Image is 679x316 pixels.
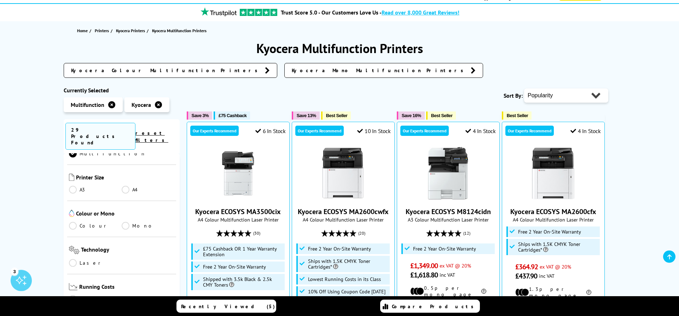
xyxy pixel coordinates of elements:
span: 29 Products Found [65,123,135,150]
button: Save 13% [292,111,320,120]
a: Kyocera Printers [116,27,147,34]
span: £1,618.80 [410,270,438,280]
span: Kyocera Colour Multifunction Printers [71,67,261,74]
div: 10 In Stock [357,127,390,134]
button: Save 16% [397,111,425,120]
span: Best Seller [431,113,453,118]
span: Free 2 Year On-Site Warranty [203,264,266,270]
a: Kyocera ECOSYS MA2600cwfx [317,194,370,201]
a: Kyocera Colour Multifunction Printers [64,63,277,78]
img: Kyocera ECOSYS MA2600cwfx [317,147,370,200]
a: Compare Products [380,300,480,313]
button: £75 Cashback [214,111,250,120]
span: Lowest Running Costs in its Class [308,276,381,282]
span: Read over 8,000 Great Reviews! [382,9,459,16]
span: Ships with 1.5K CMYK Toner Cartridges* [518,241,598,253]
button: Best Seller [502,111,532,120]
div: Our Experts Recommend [400,126,449,136]
a: Kyocera ECOSYS MA3500cix [211,194,265,201]
div: 4 In Stock [570,127,601,134]
a: Multifunction [69,150,146,157]
span: Sort By: [504,92,523,99]
li: 1.3p per mono page [515,286,591,299]
button: Best Seller [321,111,351,120]
span: £75 Cashback [219,113,246,118]
img: trustpilot rating [197,7,240,16]
span: ex VAT @ 20% [540,263,571,270]
span: Ships with 1.5K CMYK Toner Cartridges* [308,258,388,270]
a: A3 [69,186,122,194]
span: Compare Products [392,303,477,310]
span: Kyocera Printers [116,27,145,34]
span: A4 Colour Multifunction Laser Printer [296,216,391,223]
a: Low Running Cost [69,295,174,303]
div: Currently Selected [64,87,180,94]
span: Save 3% [192,113,209,118]
span: Kyocera Mono Multifunction Printers [292,67,467,74]
img: trustpilot rating [240,9,277,16]
a: Kyocera ECOSYS MA2600cwfx [298,207,389,216]
img: Colour or Mono [69,210,74,217]
span: Kyocera Multifunction Printers [152,28,207,33]
span: Best Seller [326,113,348,118]
span: £437.90 [515,271,538,281]
a: Kyocera ECOSYS M8124cidn [422,194,475,201]
button: Save 3% [187,111,212,120]
span: Recently Viewed (5) [181,303,275,310]
span: 10% Off Using Coupon Code [DATE] [308,289,385,294]
a: reset filters [135,130,168,143]
a: Kyocera ECOSYS MA3500cix [195,207,281,216]
a: Recently Viewed (5) [176,300,276,313]
div: Our Experts Recommend [505,126,554,136]
a: Mono [122,222,174,230]
span: Multifunction [71,101,104,108]
div: 4 In Stock [465,127,496,134]
span: A4 Colour Multifunction Laser Printer [191,216,286,223]
a: Home [77,27,89,34]
span: £1,349.00 [410,261,438,270]
span: (12) [463,226,470,240]
span: Running Costs [79,283,174,292]
span: Technology [81,246,174,255]
h1: Kyocera Multifunction Printers [64,40,615,57]
span: £75 Cashback OR 1 Year Warranty Extension [203,246,283,257]
span: Free 2 Year On-Site Warranty [518,229,581,235]
a: Printers [95,27,111,34]
a: Laser [69,259,122,267]
span: inc VAT [440,271,455,278]
span: inc VAT [539,272,555,279]
span: Colour or Mono [76,210,174,218]
span: Save 16% [402,113,421,118]
li: 0.5p per mono page [410,285,486,298]
div: 3 [11,268,18,275]
div: Our Experts Recommend [295,126,344,136]
span: (20) [358,226,365,240]
img: Printer Size [69,174,74,181]
span: Shipped with 3.5k Black & 2.5k CMY Toners [203,276,283,288]
span: A3 Colour Multifunction Laser Printer [401,216,496,223]
button: Best Seller [426,111,456,120]
a: Kyocera ECOSYS MA2600cfx [510,207,596,216]
span: Save 13% [297,113,316,118]
img: Kyocera ECOSYS M8124cidn [422,147,475,200]
img: Running Costs [69,283,77,291]
span: ex VAT @ 20% [440,262,471,269]
a: Trust Score 5.0 - Our Customers Love Us -Read over 8,000 Great Reviews! [281,9,459,16]
span: £364.92 [515,262,538,271]
a: Kyocera Mono Multifunction Printers [284,63,483,78]
span: Free 2 Year On-Site Warranty [308,246,371,252]
span: Printer Size [76,174,174,182]
span: Free 2 Year On-Site Warranty [413,246,476,252]
span: Kyocera [132,101,151,108]
span: A4 Colour Multifunction Laser Printer [506,216,601,223]
img: Kyocera ECOSYS MA2600cfx [527,147,580,200]
img: Technology [69,246,79,254]
a: Kyocera ECOSYS M8124cidn [406,207,491,216]
img: Kyocera ECOSYS MA3500cix [211,147,265,200]
span: (30) [253,226,260,240]
span: Best Seller [507,113,528,118]
a: A4 [122,186,174,194]
div: 6 In Stock [255,127,286,134]
a: Kyocera ECOSYS MA2600cfx [527,194,580,201]
a: Colour [69,222,122,230]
